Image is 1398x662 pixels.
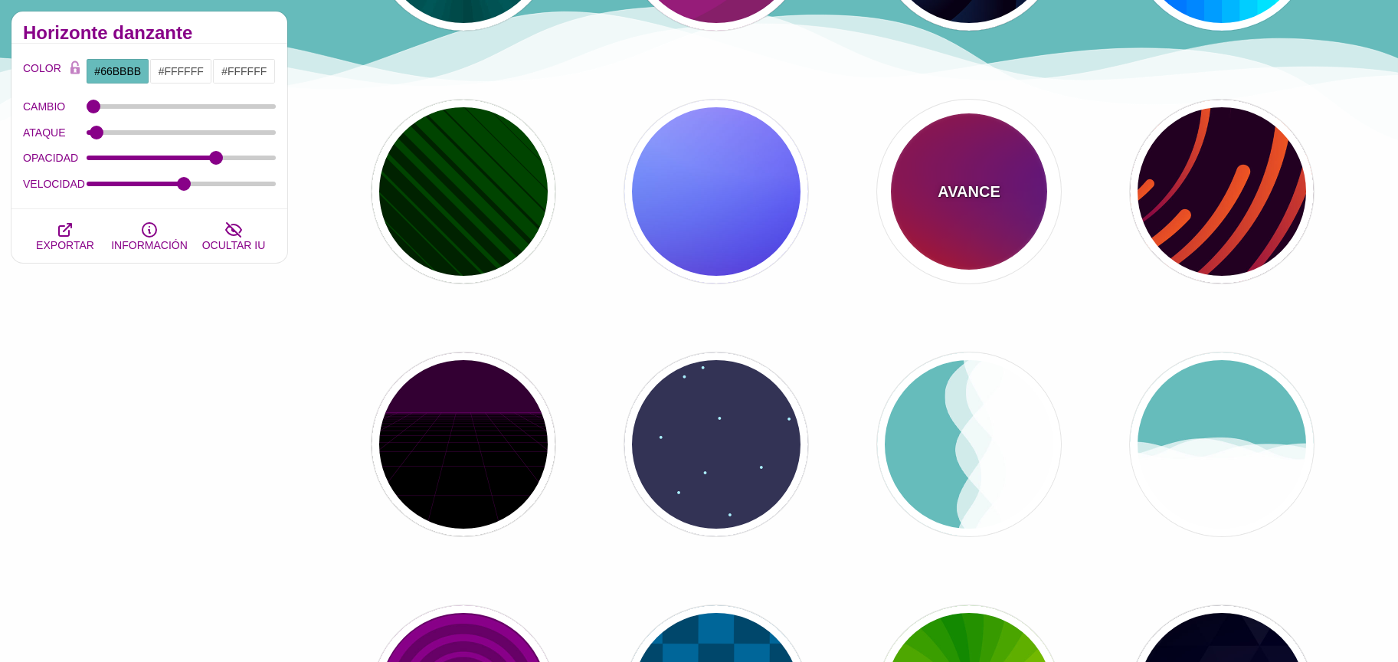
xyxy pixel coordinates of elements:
[23,62,61,74] font: COLOR
[877,100,1061,283] button: AVANCEdegradado animado que cambia a cada color del arco iris
[624,100,808,283] button: degradado animado azul y rosa
[624,352,808,536] button: bucle de partículas danzantesbucle de partículas danzantes
[192,209,276,263] button: OCULTAR IU
[23,209,107,263] button: EXPORTAR
[938,183,1000,200] font: AVANCE
[372,352,555,536] button: Una animación de fondo plana tipo 3D que mira hacia el horizonte.
[23,126,66,139] font: ATAQUE
[107,209,192,263] button: INFORMACIÓN
[36,239,94,251] font: EXPORTAR
[111,239,188,251] font: INFORMACIÓN
[877,352,1061,536] button: Divisor animado de ondas verticales que fluyen
[372,100,555,283] button: Rayas alternas que se hacen más grandes y más pequeñas en un patrón ondulado
[23,100,65,113] font: CAMBIO
[1130,352,1314,536] button: Divisor animado de ondas horizontales que fluyen
[202,239,266,251] font: OCULTAR IU
[64,58,87,80] button: Bloqueo de color
[1130,100,1314,283] button: Un tornado de elementos de diseño que gira lentamente
[23,152,78,164] font: OPACIDAD
[23,22,192,43] font: Horizonte danzante
[23,178,85,190] font: VELOCIDAD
